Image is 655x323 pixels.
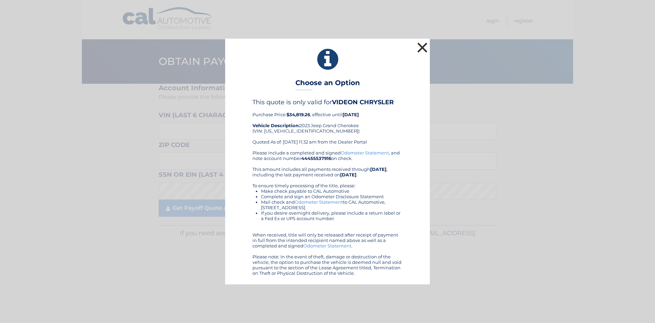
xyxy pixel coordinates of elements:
div: Please include a completed and signed , and note account number on check. This amount includes al... [252,150,403,276]
b: 44455537916 [301,156,331,161]
b: [DATE] [340,172,356,177]
b: [DATE] [370,166,387,172]
a: Odometer Statement [295,199,343,205]
b: VIDEON CHRYSLER [332,98,394,106]
li: Mail check and to CAL Automotive, [STREET_ADDRESS] [261,199,403,210]
li: Complete and sign an Odometer Disclosure Statement [261,194,403,199]
div: Purchase Price: , effective until 2023 Jeep Grand Cherokee (VIN: [US_VEHICLE_IDENTIFICATION_NUMBE... [252,98,403,150]
b: $34,819.26 [287,112,310,117]
li: Make check payable to CAL Automotive [261,188,403,194]
a: Odometer Statement [303,243,351,248]
li: If you desire overnight delivery, please include a return label or a Fed Ex or UPS account number. [261,210,403,221]
strong: Vehicle Description: [252,123,300,128]
a: Odometer Statement [341,150,389,156]
h4: This quote is only valid for [252,98,403,106]
h3: Choose an Option [295,79,360,91]
button: × [416,41,429,54]
b: [DATE] [343,112,359,117]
